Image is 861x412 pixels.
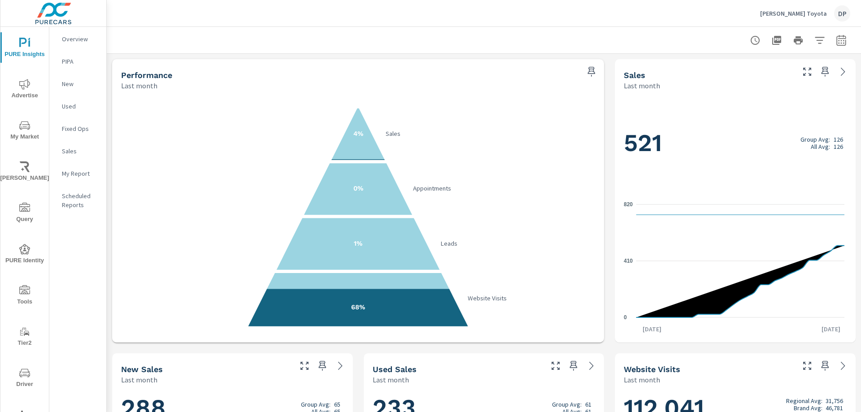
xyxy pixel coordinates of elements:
p: Group Avg: [800,136,830,143]
span: Save this to your personalized report [315,359,330,373]
p: 31,756 [826,397,843,404]
p: Scheduled Reports [62,191,99,209]
h5: New Sales [121,364,163,374]
h5: Website Visits [624,364,680,374]
p: [DATE] [636,325,668,334]
span: Save this to your personalized report [584,65,599,79]
p: [PERSON_NAME] Toyota [760,9,827,17]
p: Group Avg: [552,401,582,408]
button: Make Fullscreen [800,359,814,373]
p: 126 [834,143,843,150]
span: Advertise [3,79,46,101]
span: My Market [3,120,46,142]
p: Regional Avg: [786,397,822,404]
span: Driver [3,368,46,390]
div: PIPA [49,55,106,68]
button: Apply Filters [811,31,829,49]
p: Last month [624,374,660,385]
text: Appointments [413,184,451,192]
text: 0% [353,184,363,192]
p: Last month [373,374,409,385]
text: Sales [386,130,400,138]
p: Overview [62,35,99,43]
span: Save this to your personalized report [818,65,832,79]
div: Fixed Ops [49,122,106,135]
p: My Report [62,169,99,178]
p: Last month [121,80,157,91]
text: 4% [353,130,363,138]
span: Tools [3,285,46,307]
div: Used [49,100,106,113]
text: 0 [624,314,627,321]
a: See more details in report [333,359,348,373]
p: 61 [585,401,591,408]
button: Make Fullscreen [548,359,563,373]
p: Last month [624,80,660,91]
p: 126 [834,136,843,143]
h5: Sales [624,70,645,80]
span: Query [3,203,46,225]
p: 65 [334,401,340,408]
div: Scheduled Reports [49,189,106,212]
text: 820 [624,201,633,208]
div: Overview [49,32,106,46]
p: Group Avg: [301,401,330,408]
h5: Used Sales [373,364,417,374]
text: 68% [351,303,365,311]
p: PIPA [62,57,99,66]
a: See more details in report [836,359,850,373]
p: Last month [121,374,157,385]
p: Fixed Ops [62,124,99,133]
p: Sales [62,147,99,156]
text: Website Visits [468,294,507,302]
p: Brand Avg: [794,404,822,412]
p: All Avg: [811,143,830,150]
text: Leads [440,239,457,247]
p: 46,781 [826,404,843,412]
a: See more details in report [836,65,850,79]
button: Print Report [789,31,807,49]
span: Save this to your personalized report [566,359,581,373]
button: Make Fullscreen [800,65,814,79]
p: [DATE] [815,325,847,334]
span: PURE Identity [3,244,46,266]
text: 1% [354,239,362,247]
span: PURE Insights [3,38,46,60]
text: 410 [624,258,633,264]
span: [PERSON_NAME] [3,161,46,183]
h5: Performance [121,70,172,80]
p: New [62,79,99,88]
button: Make Fullscreen [297,359,312,373]
div: Sales [49,144,106,158]
button: "Export Report to PDF" [768,31,786,49]
p: Used [62,102,99,111]
h1: 521 [624,128,847,158]
span: Tier2 [3,326,46,348]
div: New [49,77,106,91]
div: DP [834,5,850,22]
div: My Report [49,167,106,180]
span: Save this to your personalized report [818,359,832,373]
